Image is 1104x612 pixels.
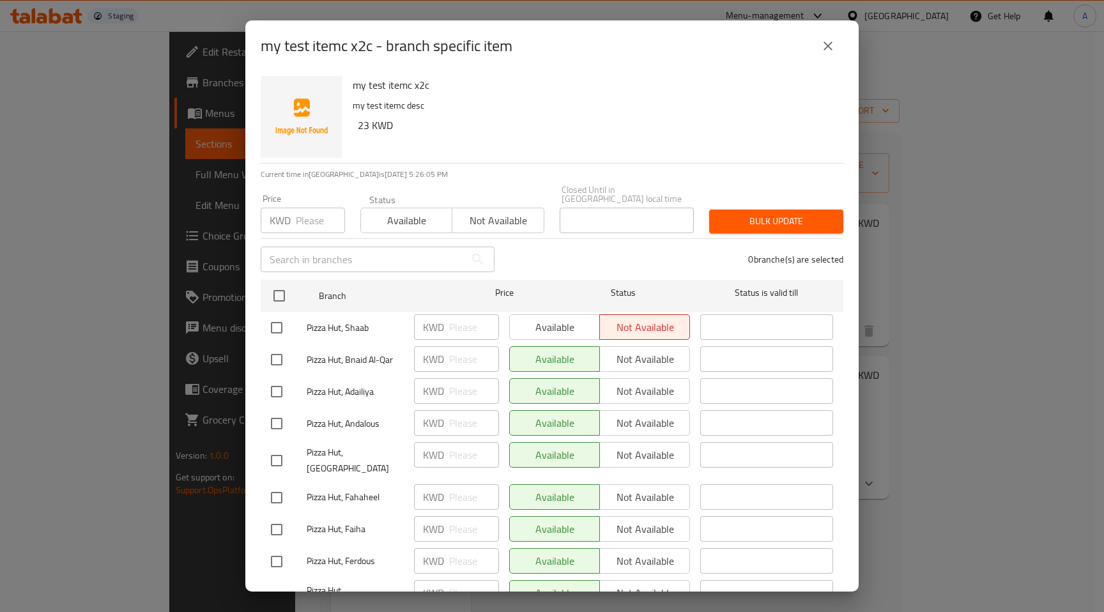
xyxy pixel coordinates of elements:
[423,585,444,601] p: KWD
[719,213,833,229] span: Bulk update
[423,319,444,335] p: KWD
[449,442,499,468] input: Please enter price
[449,580,499,606] input: Please enter price
[307,384,404,400] span: Pizza Hut, Adailiya
[709,210,843,233] button: Bulk update
[423,351,444,367] p: KWD
[449,516,499,542] input: Please enter price
[358,116,833,134] h6: 23 KWD
[748,253,843,266] p: 0 branche(s) are selected
[813,31,843,61] button: close
[307,521,404,537] span: Pizza Hut, Faiha
[462,285,547,301] span: Price
[449,346,499,372] input: Please enter price
[307,445,404,477] span: Pizza Hut, [GEOGRAPHIC_DATA]
[449,314,499,340] input: Please enter price
[423,383,444,399] p: KWD
[307,489,404,505] span: Pizza Hut, Fahaheel
[366,211,447,230] span: Available
[307,352,404,368] span: Pizza Hut, Bnaid Al-Qar
[319,288,452,304] span: Branch
[423,489,444,505] p: KWD
[296,208,345,233] input: Please enter price
[423,415,444,431] p: KWD
[449,378,499,404] input: Please enter price
[423,553,444,569] p: KWD
[360,208,452,233] button: Available
[261,247,465,272] input: Search in branches
[557,285,690,301] span: Status
[270,213,291,228] p: KWD
[457,211,539,230] span: Not available
[261,169,843,180] p: Current time in [GEOGRAPHIC_DATA] is [DATE] 5:26:05 PM
[449,484,499,510] input: Please enter price
[353,76,833,94] h6: my test itemc x2c
[423,447,444,463] p: KWD
[307,416,404,432] span: Pizza Hut, Andalous
[307,320,404,336] span: Pizza Hut, Shaab
[307,553,404,569] span: Pizza Hut, Ferdous
[353,98,833,114] p: my test itemc desc
[452,208,544,233] button: Not available
[700,285,833,301] span: Status is valid till
[261,76,342,158] img: my test itemc x2c
[261,36,512,56] h2: my test itemc x2c - branch specific item
[449,410,499,436] input: Please enter price
[423,521,444,537] p: KWD
[449,548,499,574] input: Please enter price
